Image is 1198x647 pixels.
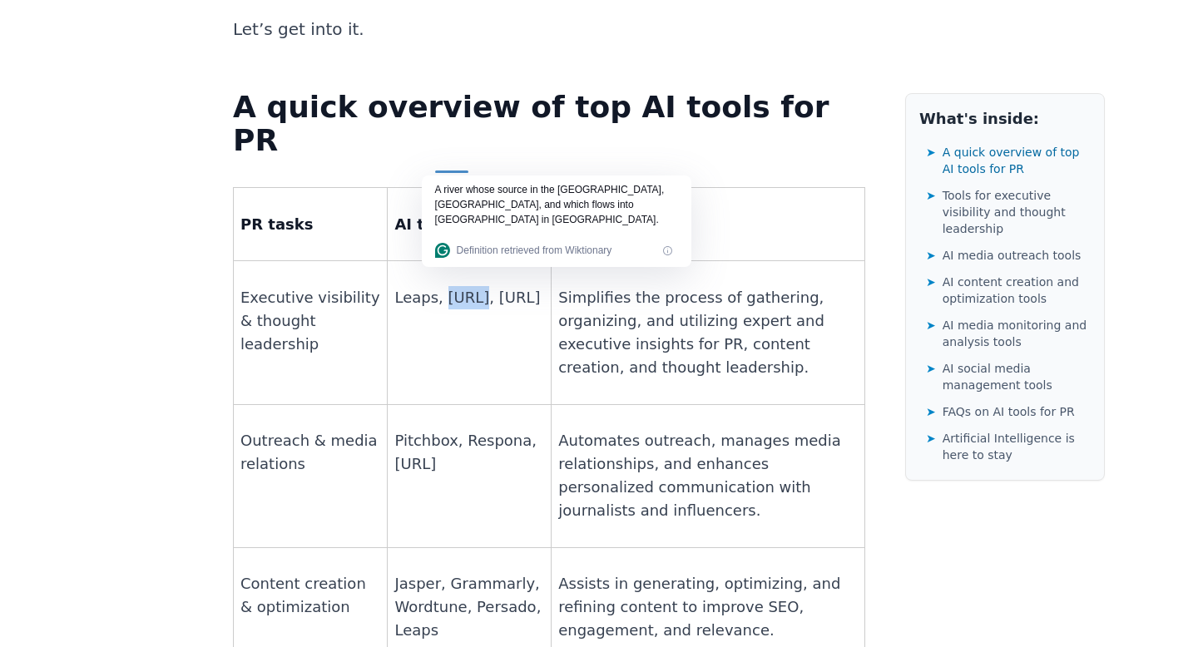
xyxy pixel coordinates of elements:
span: ➤ [926,247,936,264]
p: Executive visibility & thought leadership [240,286,380,356]
a: ➤AI media outreach tools [926,244,1091,267]
span: ➤ [926,144,936,161]
a: ➤AI content creation and optimization tools [926,270,1091,310]
span: A quick overview of top AI tools for PR [943,144,1091,177]
span: Artificial Intelligence is here to stay [943,430,1091,463]
strong: AI tools [394,215,458,233]
span: ➤ [926,274,936,290]
p: Leaps, [URL], [URL] [394,286,544,309]
span: AI media outreach tools [943,247,1082,264]
p: Content creation & optimization [240,572,380,619]
a: ➤AI media monitoring and analysis tools [926,314,1091,353]
p: Jasper, Grammarly, Wordtune, Persado, Leaps [394,572,544,642]
p: Outreach & media relations [240,429,380,476]
span: ➤ [926,187,936,204]
span: AI social media management tools [943,360,1091,393]
p: Pitchbox, Respona, [URL] [394,429,544,476]
strong: A quick overview of top AI tools for PR [233,90,829,157]
span: AI content creation and optimization tools [943,274,1091,307]
a: ➤AI social media management tools [926,357,1091,397]
p: Simplifies the process of gathering, organizing, and utilizing expert and executive insights for ... [558,286,858,379]
a: ➤Tools for executive visibility and thought leadership [926,184,1091,240]
span: ➤ [926,430,936,447]
span: ➤ [926,317,936,333]
h2: What's inside: [919,107,1091,131]
span: ➤ [926,360,936,377]
a: ➤FAQs on AI tools for PR [926,400,1091,423]
span: Tools for executive visibility and thought leadership [943,187,1091,237]
span: AI media monitoring and analysis tools [943,317,1091,350]
strong: PR tasks [240,215,313,233]
p: Automates outreach, manages media relationships, and enhances personalized communication with jou... [558,429,858,522]
span: FAQs on AI tools for PR [943,403,1075,420]
a: ➤A quick overview of top AI tools for PR [926,141,1091,180]
a: ➤Artificial Intelligence is here to stay [926,427,1091,467]
p: Assists in generating, optimizing, and refining content to improve SEO, engagement, and relevance. [558,572,858,642]
p: Let’s get into it. [233,14,865,44]
span: ➤ [926,403,936,420]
